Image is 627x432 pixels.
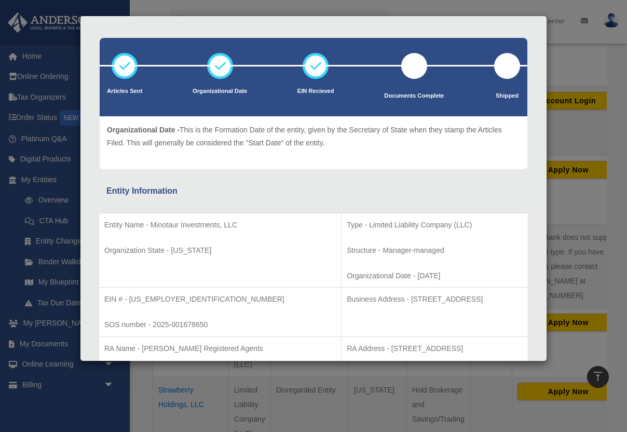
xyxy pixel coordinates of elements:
[104,318,336,331] p: SOS number - 2025-001678650
[347,293,523,306] p: Business Address - [STREET_ADDRESS]
[104,293,336,306] p: EIN # - [US_EMPLOYER_IDENTIFICATION_NUMBER]
[104,219,336,232] p: Entity Name - Minotaur Investments, LLC
[104,244,336,257] p: Organization State - [US_STATE]
[347,269,523,282] p: Organizational Date - [DATE]
[384,91,444,101] p: Documents Complete
[107,126,180,134] span: Organizational Date -
[104,342,336,355] p: RA Name - [PERSON_NAME] Registered Agents
[494,91,520,101] p: Shipped
[193,86,247,97] p: Organizational Date
[106,184,521,198] div: Entity Information
[347,244,523,257] p: Structure - Manager-managed
[347,342,523,355] p: RA Address - [STREET_ADDRESS]
[297,86,334,97] p: EIN Recieved
[107,86,142,97] p: Articles Sent
[107,124,520,149] p: This is the Formation Date of the entity, given by the Secretary of State when they stamp the Art...
[347,219,523,232] p: Type - Limited Liability Company (LLC)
